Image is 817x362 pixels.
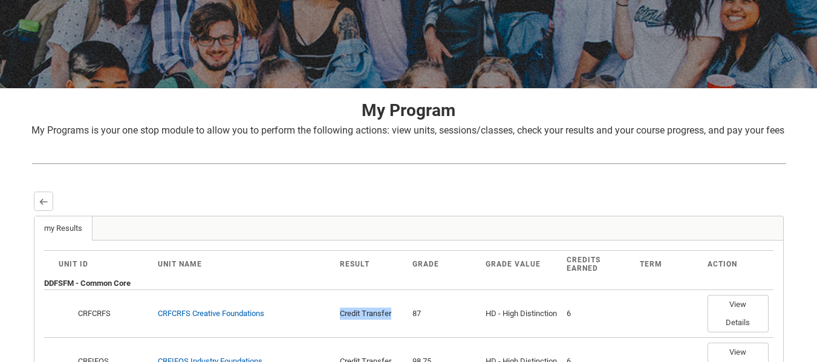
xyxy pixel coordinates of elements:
div: Grade [412,260,476,268]
div: CRFCRFS [76,308,148,320]
b: DDFSFM - Common Core [44,279,131,288]
span: My Programs is your one stop module to allow you to perform the following actions: view units, se... [31,124,784,136]
div: Credit Transfer [340,308,403,320]
strong: My Program [362,100,455,120]
div: Result [340,260,403,268]
button: Back [34,192,53,211]
div: CRFCRFS Creative Foundations [158,308,264,320]
div: 6 [567,308,630,320]
div: Action [708,260,759,268]
div: 87 [412,308,476,320]
img: REDU_GREY_LINE [31,157,786,170]
a: CRFCRFS Creative Foundations [158,309,264,318]
div: Grade Value [486,260,557,268]
a: my Results [34,216,93,241]
button: View Details [708,295,769,332]
div: Credits Earned [567,256,630,273]
div: HD - High Distinction [486,308,557,320]
div: Unit ID [59,260,149,268]
div: Term [640,260,698,268]
div: Unit Name [158,260,330,268]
